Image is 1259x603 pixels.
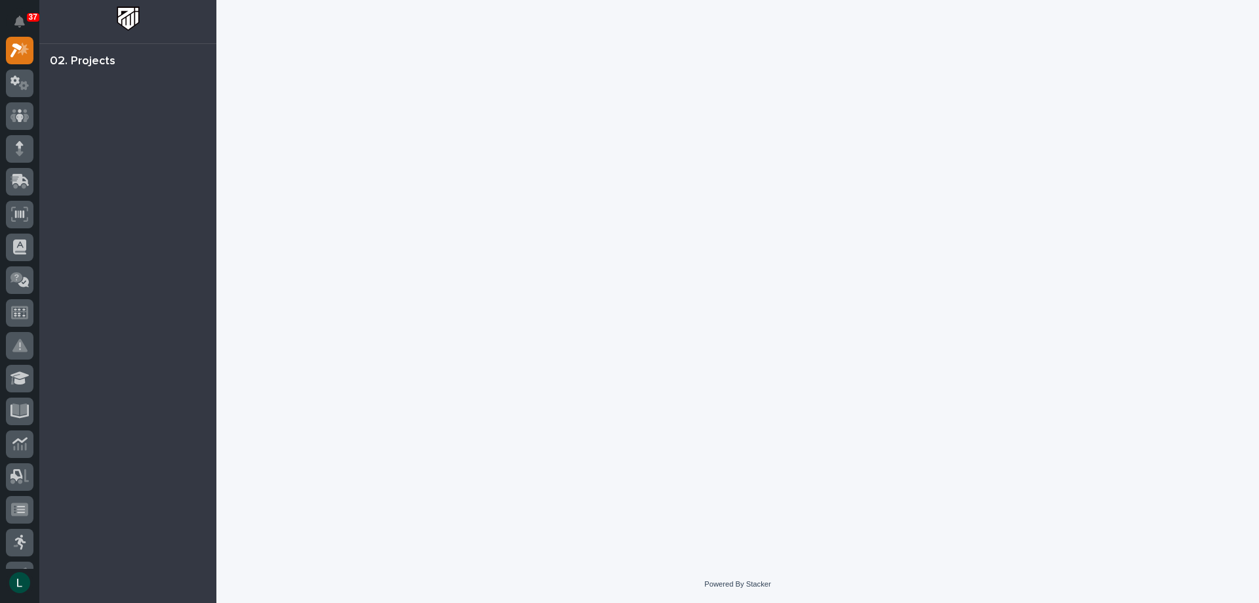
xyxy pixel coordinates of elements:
p: 37 [29,12,37,22]
a: Powered By Stacker [704,580,770,588]
div: 02. Projects [50,54,115,69]
button: Notifications [6,8,33,35]
div: Notifications37 [16,16,33,37]
img: Workspace Logo [116,7,140,31]
button: users-avatar [6,569,33,596]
